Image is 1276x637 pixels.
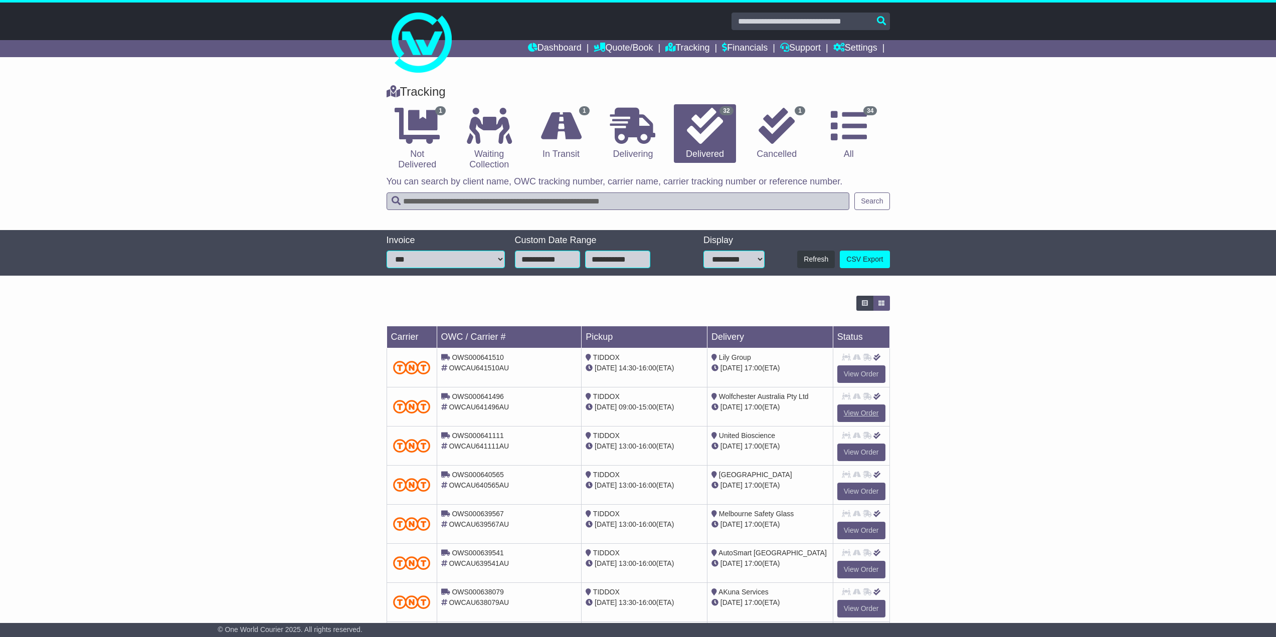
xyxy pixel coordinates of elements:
[393,556,431,570] img: TNT_Domestic.png
[595,559,617,567] span: [DATE]
[722,40,768,57] a: Financials
[393,439,431,453] img: TNT_Domestic.png
[586,441,703,452] div: - (ETA)
[720,598,743,606] span: [DATE]
[863,106,877,115] span: 34
[854,192,889,210] button: Search
[452,432,504,440] span: OWS000641111
[795,106,805,115] span: 1
[719,432,775,440] span: United Bioscience
[745,481,762,489] span: 17:00
[449,481,509,489] span: OWCAU640565AU
[745,559,762,567] span: 17:00
[595,403,617,411] span: [DATE]
[837,365,885,383] a: View Order
[387,104,448,174] a: 1 Not Delivered
[745,364,762,372] span: 17:00
[711,597,829,608] div: (ETA)
[452,549,504,557] span: OWS000639541
[586,519,703,530] div: - (ETA)
[797,251,835,268] button: Refresh
[452,471,504,479] span: OWS000640565
[458,104,520,174] a: Waiting Collection
[745,598,762,606] span: 17:00
[818,104,879,163] a: 34 All
[619,442,636,450] span: 13:00
[703,235,765,246] div: Display
[449,598,509,606] span: OWCAU638079AU
[719,510,794,518] span: Melbourne Safety Glass
[387,235,505,246] div: Invoice
[593,392,620,400] span: TIDDOX
[718,588,769,596] span: AKuna Services
[452,353,504,361] span: OWS000641510
[837,522,885,539] a: View Order
[745,520,762,528] span: 17:00
[639,364,656,372] span: 16:00
[720,442,743,450] span: [DATE]
[593,432,620,440] span: TIDDOX
[720,520,743,528] span: [DATE]
[586,402,703,412] div: - (ETA)
[393,478,431,492] img: TNT_Domestic.png
[837,600,885,617] a: View Order
[719,392,809,400] span: Wolfchester Australia Pty Ltd
[593,353,620,361] span: TIDDOX
[393,361,431,374] img: TNT_Domestic.png
[674,104,736,163] a: 32 Delivered
[837,404,885,422] a: View Order
[595,442,617,450] span: [DATE]
[619,481,636,489] span: 13:00
[707,326,833,348] td: Delivery
[780,40,821,57] a: Support
[595,481,617,489] span: [DATE]
[711,558,829,569] div: (ETA)
[745,403,762,411] span: 17:00
[449,364,509,372] span: OWCAU641510AU
[719,106,733,115] span: 32
[452,392,504,400] span: OWS000641496
[837,483,885,500] a: View Order
[595,364,617,372] span: [DATE]
[619,520,636,528] span: 13:00
[437,326,582,348] td: OWC / Carrier #
[435,106,446,115] span: 1
[393,400,431,413] img: TNT_Domestic.png
[579,106,590,115] span: 1
[449,403,509,411] span: OWCAU641496AU
[720,364,743,372] span: [DATE]
[745,442,762,450] span: 17:00
[833,40,877,57] a: Settings
[582,326,707,348] td: Pickup
[393,517,431,531] img: TNT_Domestic.png
[833,326,889,348] td: Status
[711,480,829,491] div: (ETA)
[837,444,885,461] a: View Order
[719,353,751,361] span: Lily Group
[449,442,509,450] span: OWCAU641111AU
[746,104,808,163] a: 1 Cancelled
[711,363,829,373] div: (ETA)
[720,481,743,489] span: [DATE]
[593,510,620,518] span: TIDDOX
[586,597,703,608] div: - (ETA)
[595,520,617,528] span: [DATE]
[639,403,656,411] span: 15:00
[593,588,620,596] span: TIDDOX
[586,480,703,491] div: - (ETA)
[719,471,792,479] span: [GEOGRAPHIC_DATA]
[619,364,636,372] span: 14:30
[639,442,656,450] span: 16:00
[720,559,743,567] span: [DATE]
[586,558,703,569] div: - (ETA)
[528,40,582,57] a: Dashboard
[595,598,617,606] span: [DATE]
[718,549,827,557] span: AutoSmart [GEOGRAPHIC_DATA]
[837,561,885,578] a: View Order
[449,520,509,528] span: OWCAU639567AU
[840,251,889,268] a: CSV Export
[382,85,895,99] div: Tracking
[619,559,636,567] span: 13:00
[711,402,829,412] div: (ETA)
[393,595,431,609] img: TNT_Domestic.png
